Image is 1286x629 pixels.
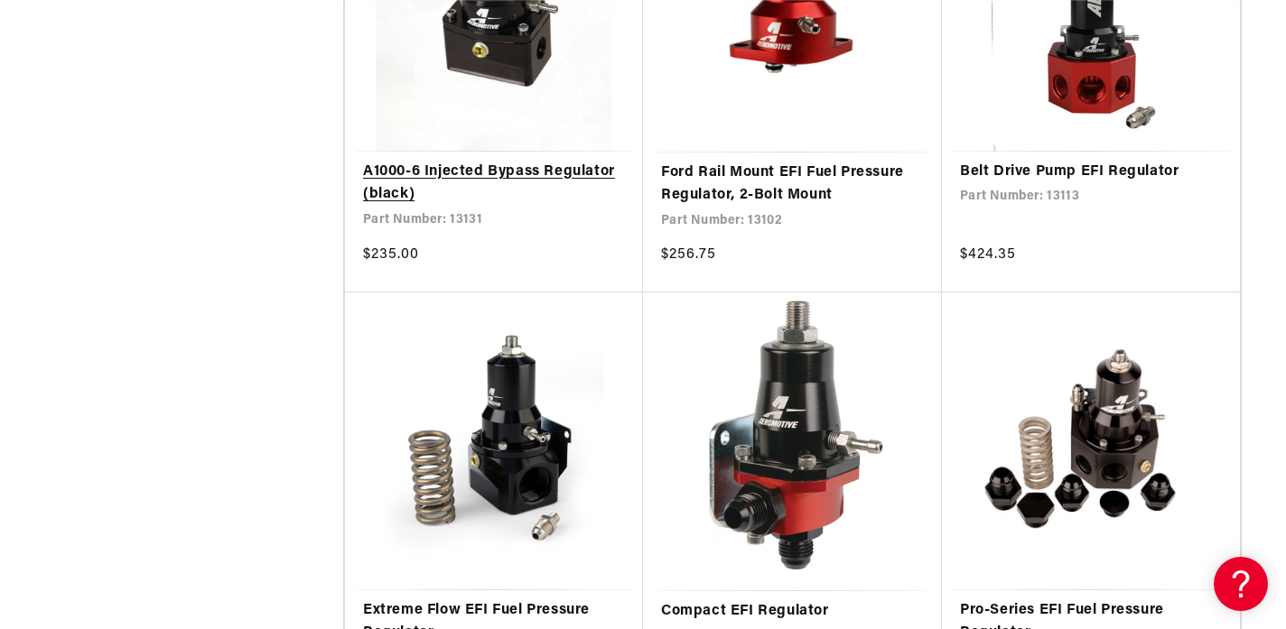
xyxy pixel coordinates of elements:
[661,162,924,208] a: Ford Rail Mount EFI Fuel Pressure Regulator, 2-Bolt Mount
[363,161,625,207] a: A1000-6 Injected Bypass Regulator (black)
[661,600,924,624] a: Compact EFI Regulator
[960,161,1222,184] a: Belt Drive Pump EFI Regulator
